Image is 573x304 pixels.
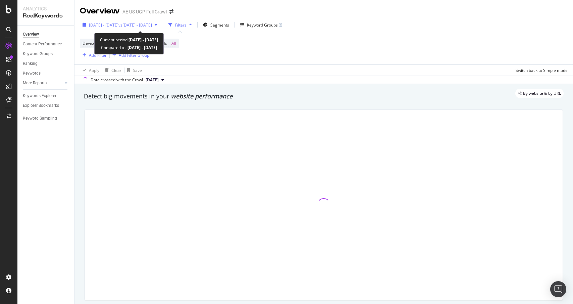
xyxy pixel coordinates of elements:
[23,50,69,57] a: Keyword Groups
[515,89,564,98] div: legacy label
[175,22,187,28] div: Filters
[513,65,568,76] button: Switch back to Simple mode
[80,19,160,30] button: [DATE] - [DATE]vs[DATE] - [DATE]
[110,51,149,59] button: Add Filter Group
[23,31,39,38] div: Overview
[210,22,229,28] span: Segments
[238,19,285,30] button: Keyword Groups
[23,92,56,99] div: Keywords Explorer
[168,40,170,46] span: =
[23,92,69,99] a: Keywords Explorer
[118,22,152,28] span: vs [DATE] - [DATE]
[23,102,69,109] a: Explorer Bookmarks
[23,41,62,48] div: Content Performance
[23,31,69,38] a: Overview
[89,22,118,28] span: [DATE] - [DATE]
[91,77,143,83] div: Data crossed with the Crawl
[23,115,69,122] a: Keyword Sampling
[247,22,278,28] div: Keyword Groups
[23,50,53,57] div: Keyword Groups
[80,5,120,17] div: Overview
[111,68,121,73] div: Clear
[23,102,59,109] div: Explorer Bookmarks
[102,65,121,76] button: Clear
[166,19,195,30] button: Filters
[200,19,232,30] button: Segments
[133,68,142,73] div: Save
[89,52,107,58] div: Add Filter
[83,40,95,46] span: Device
[516,68,568,73] div: Switch back to Simple mode
[23,70,41,77] div: Keywords
[23,5,69,12] div: Analytics
[124,65,142,76] button: Save
[146,77,159,83] span: 2023 Jul. 28th
[550,281,566,297] div: Open Intercom Messenger
[171,39,176,48] span: All
[23,60,69,67] a: Ranking
[143,76,167,84] button: [DATE]
[101,44,157,51] div: Compared to:
[23,70,69,77] a: Keywords
[100,36,158,44] div: Current period:
[169,9,173,14] div: arrow-right-arrow-left
[23,115,57,122] div: Keyword Sampling
[89,68,99,73] div: Apply
[23,41,69,48] a: Content Performance
[80,65,99,76] button: Apply
[23,12,69,20] div: RealKeywords
[126,45,157,50] b: [DATE] - [DATE]
[80,51,107,59] button: Add Filter
[523,91,561,95] span: By website & by URL
[23,60,38,67] div: Ranking
[23,80,47,87] div: More Reports
[122,8,167,15] div: AE US UGP Full Crawl
[128,37,158,43] b: [DATE] - [DATE]
[23,80,63,87] a: More Reports
[119,52,149,58] div: Add Filter Group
